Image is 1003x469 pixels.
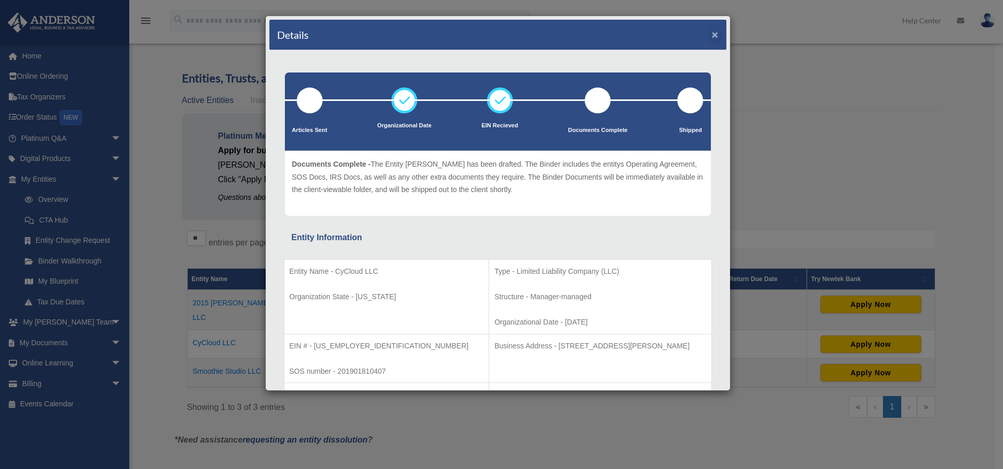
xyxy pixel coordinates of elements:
[290,265,484,278] p: Entity Name - CyCloud LLC
[494,316,706,329] p: Organizational Date - [DATE]
[290,340,484,353] p: EIN # - [US_EMPLOYER_IDENTIFICATION_NUMBER]
[481,121,518,131] p: EIN Recieved
[712,29,719,40] button: ×
[494,290,706,303] p: Structure - Manager-managed
[292,160,371,168] span: Documents Complete -
[290,388,484,401] p: RA Name - [PERSON_NAME] Registered Agents
[568,125,628,136] p: Documents Complete
[292,230,704,245] div: Entity Information
[494,265,706,278] p: Type - Limited Liability Company (LLC)
[677,125,703,136] p: Shipped
[290,290,484,303] p: Organization State - [US_STATE]
[377,121,432,131] p: Organizational Date
[290,365,484,378] p: SOS number - 201901810407
[494,340,706,353] p: Business Address - [STREET_ADDRESS][PERSON_NAME]
[494,388,706,401] p: RA Address - [STREET_ADDRESS]
[292,125,327,136] p: Articles Sent
[277,27,309,42] h4: Details
[292,158,704,196] p: The Entity [PERSON_NAME] has been drafted. The Binder includes the entitys Operating Agreement, S...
